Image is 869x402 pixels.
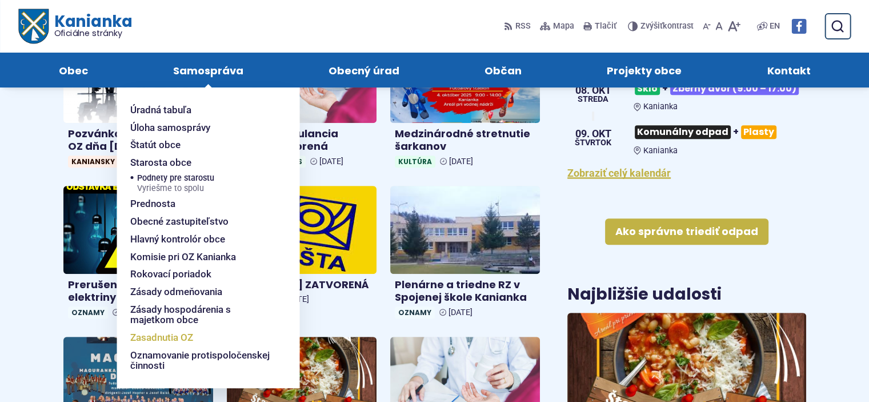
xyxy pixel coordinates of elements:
[130,265,211,283] span: Rokovací poriadok
[770,19,780,33] span: EN
[395,128,535,153] h4: Medzinárodné stretnutie šarkanov
[54,29,132,37] span: Oficiálne stránky
[628,14,696,38] button: Zvýšiťkontrast
[63,35,213,172] a: Pozvánka na zasadnutie OZ dňa [DATE] Kaniansky informátor [DATE]
[741,125,776,138] span: Plasty
[605,218,768,245] a: Ako správne triediť odpad
[791,19,806,34] img: Prejsť na Facebook stránku
[319,157,343,166] span: [DATE]
[454,53,553,87] a: Občan
[567,167,671,179] a: Zobraziť celý kalendár
[130,347,272,375] a: Oznamovanie protispoločenskej činnosti
[567,286,722,304] h3: Najbližšie udalosti
[68,128,209,153] h4: Pozvánka na zasadnutie OZ dňa [DATE]
[68,307,108,319] span: Oznamy
[130,154,191,172] span: Starosta obce
[643,146,678,156] span: Kanianka
[18,9,48,44] img: Prejsť na domovskú stránku
[538,14,576,38] a: Mapa
[575,85,611,95] span: 08. okt
[130,329,193,347] span: Zasadnutia OZ
[130,329,272,347] a: Zasadnutia OZ
[329,53,399,87] span: Obecný úrad
[595,22,616,31] span: Tlačiť
[173,53,243,87] span: Samospráva
[48,14,131,38] h1: Kanianka
[130,230,225,248] span: Hlavný kontrolór obce
[640,21,663,31] span: Zvýšiť
[227,35,377,172] a: Detská ambulancia [DATE] zatvorená Obecný rozhlas [DATE]
[581,14,619,38] button: Tlačiť
[607,53,682,87] span: Projekty obce
[670,82,799,95] span: Zberný dvor (9:00 – 17:00)
[130,301,272,329] a: Zásady hospodárenia s majetkom obce
[130,213,229,230] span: Obecné zastupiteľstvo
[575,95,611,104] span: streda
[634,121,806,143] h3: +
[231,278,372,292] h4: Pošta [DATE] ZATVORENÁ
[395,278,535,304] h4: Plenárne a triedne RZ v Spojenej škole Kanianka
[767,53,810,87] span: Kontakt
[484,53,522,87] span: Občan
[635,82,660,95] span: Sklo
[18,9,132,44] a: Logo Kanianka, prejsť na domovskú stránku.
[643,102,678,112] span: Kanianka
[59,53,88,87] span: Obec
[130,119,210,137] span: Úloha samosprávy
[515,19,531,33] span: RSS
[227,186,377,310] a: Pošta [DATE] ZATVORENÁ Oznamy [DATE]
[390,186,540,323] a: Plenárne a triedne RZ v Spojenej škole Kanianka Oznamy [DATE]
[395,156,435,168] span: Kultúra
[576,53,713,87] a: Projekty obce
[640,22,694,31] span: kontrast
[713,14,725,38] button: Nastaviť pôvodnú veľkosť písma
[130,265,272,283] a: Rokovací poriadok
[27,53,119,87] a: Obec
[142,53,274,87] a: Samospráva
[137,184,214,193] span: Vyriešme to spolu
[68,278,209,304] h4: Prerušenie distribúcie elektriny [DATE]
[231,128,372,153] h4: Detská ambulancia [DATE] zatvorená
[449,157,473,166] span: [DATE]
[137,172,214,196] span: Podnety pre starostu
[130,136,272,154] a: Štatút obce
[635,125,731,138] span: Komunálny odpad
[130,154,272,172] a: Starosta obce
[297,53,430,87] a: Obecný úrad
[390,35,540,172] a: Medzinárodné stretnutie šarkanov Kultúra [DATE]
[130,213,272,230] a: Obecné zastupiteľstvo
[567,121,806,155] a: Komunálny odpad+Plasty Kanianka 09. okt štvrtok
[130,248,272,266] a: Komisie pri OZ Kanianka
[130,136,181,154] span: Štatút obce
[575,139,611,147] span: štvrtok
[700,14,713,38] button: Zmenšiť veľkosť písma
[130,195,175,213] span: Prednosta
[63,186,213,323] a: Prerušenie distribúcie elektriny [DATE] Oznamy [DATE]
[130,195,272,213] a: Prednosta
[130,119,272,137] a: Úloha samosprávy
[395,307,435,319] span: Oznamy
[725,14,743,38] button: Zväčšiť veľkosť písma
[448,308,472,317] span: [DATE]
[137,172,272,196] a: Podnety pre starostuVyriešme to spolu
[130,101,272,119] a: Úradná tabuľa
[130,230,272,248] a: Hlavný kontrolór obce
[130,283,272,301] a: Zásady odmeňovania
[130,283,222,301] span: Zásady odmeňovania
[504,14,533,38] a: RSS
[634,77,806,99] h3: +
[553,19,574,33] span: Mapa
[736,53,842,87] a: Kontakt
[130,101,191,119] span: Úradná tabuľa
[767,19,782,33] a: EN
[130,248,236,266] span: Komisie pri OZ Kanianka
[567,77,806,112] a: Sklo+Zberný dvor (9:00 – 17:00) Kanianka 08. okt streda
[575,129,611,139] span: 09. okt
[68,156,171,168] span: Kaniansky informátor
